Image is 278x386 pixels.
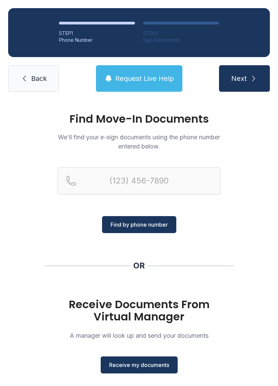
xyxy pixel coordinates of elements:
[115,74,174,83] span: Request Live Help
[109,361,169,369] span: Receive my documents
[143,37,219,43] div: Sign Documents
[111,221,168,229] span: Find by phone number
[58,113,220,124] h1: Find Move-In Documents
[59,37,135,43] div: Phone Number
[133,260,145,271] div: OR
[58,133,220,151] p: We'll find your e-sign documents using the phone number entered below.
[58,167,220,194] input: Reservation phone number
[231,74,247,83] span: Next
[58,331,220,340] p: A manager will look up and send your documents
[58,298,220,323] h1: Receive Documents From Virtual Manager
[31,74,47,83] span: Back
[143,30,219,37] div: STEP 2
[59,30,135,37] div: STEP 1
